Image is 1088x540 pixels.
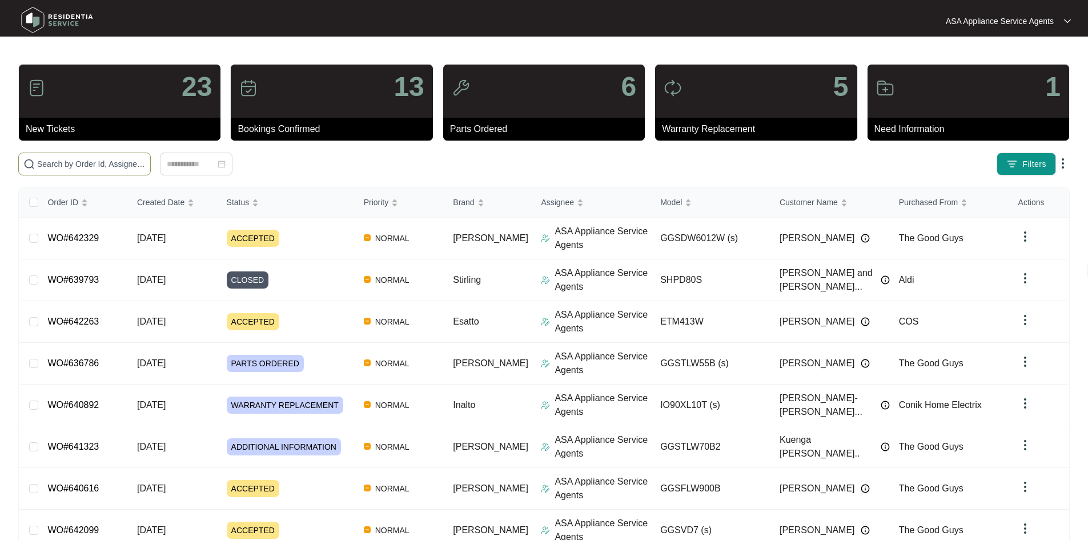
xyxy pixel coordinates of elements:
span: Kuenga [PERSON_NAME].. [780,433,875,461]
img: Vercel Logo [364,485,371,491]
p: ASA Appliance Service Agents [555,350,651,377]
img: filter icon [1006,158,1018,170]
p: 5 [833,73,849,101]
td: SHPD80S [651,259,770,301]
th: Order ID [38,187,128,218]
p: 23 [182,73,212,101]
th: Assignee [532,187,651,218]
p: Warranty Replacement [662,122,857,136]
img: Info icon [861,234,870,243]
img: Vercel Logo [364,401,371,408]
span: [PERSON_NAME] [453,525,528,535]
span: [DATE] [137,317,166,326]
span: Purchased From [899,196,958,209]
span: [DATE] [137,483,166,493]
span: NORMAL [371,273,414,287]
img: search-icon [23,158,35,170]
span: The Good Guys [899,442,963,451]
img: dropdown arrow [1018,271,1032,285]
td: IO90XL10T (s) [651,385,770,426]
img: Assigner Icon [541,359,550,368]
p: ASA Appliance Service Agents [946,15,1054,27]
p: 6 [621,73,636,101]
a: WO#636786 [47,358,99,368]
p: New Tickets [26,122,220,136]
span: [DATE] [137,233,166,243]
span: Priority [364,196,389,209]
span: Order ID [47,196,78,209]
img: Assigner Icon [541,317,550,326]
img: Vercel Logo [364,318,371,325]
img: Info icon [881,442,890,451]
img: Assigner Icon [541,484,550,493]
a: WO#642263 [47,317,99,326]
span: [DATE] [137,442,166,451]
span: Aldi [899,275,914,285]
a: WO#639793 [47,275,99,285]
p: ASA Appliance Service Agents [555,391,651,419]
span: COS [899,317,919,326]
img: icon [27,79,46,97]
span: Customer Name [780,196,838,209]
span: Esatto [453,317,479,326]
img: icon [452,79,470,97]
span: NORMAL [371,357,414,370]
span: [PERSON_NAME] [453,483,528,493]
img: Vercel Logo [364,526,371,533]
span: ACCEPTED [227,522,279,539]
th: Customer Name [770,187,890,218]
img: residentia service logo [17,3,97,37]
span: The Good Guys [899,483,963,493]
a: WO#640892 [47,400,99,410]
span: Inalto [453,400,475,410]
img: dropdown arrow [1064,18,1071,24]
span: [PERSON_NAME] [780,315,855,329]
input: Search by Order Id, Assignee Name, Customer Name, Brand and Model [37,158,146,170]
td: GGSDW6012W (s) [651,218,770,259]
span: Conik Home Electrix [899,400,982,410]
p: 1 [1045,73,1061,101]
img: Vercel Logo [364,359,371,366]
th: Status [218,187,355,218]
p: ASA Appliance Service Agents [555,225,651,252]
span: NORMAL [371,482,414,495]
p: ASA Appliance Service Agents [555,433,651,461]
th: Created Date [128,187,218,218]
td: ETM413W [651,301,770,343]
th: Model [651,187,770,218]
span: [PERSON_NAME] [780,231,855,245]
img: Assigner Icon [541,442,550,451]
span: [PERSON_NAME] [780,523,855,537]
p: ASA Appliance Service Agents [555,308,651,335]
img: icon [239,79,258,97]
span: [PERSON_NAME]- [PERSON_NAME]... [780,391,875,419]
img: dropdown arrow [1018,438,1032,452]
img: Vercel Logo [364,276,371,283]
button: filter iconFilters [997,153,1056,175]
a: WO#642099 [47,525,99,535]
img: Info icon [881,275,890,285]
img: Assigner Icon [541,401,550,410]
span: The Good Guys [899,525,963,535]
span: Model [660,196,682,209]
span: NORMAL [371,523,414,537]
span: WARRANTY REPLACEMENT [227,397,343,414]
span: Assignee [541,196,574,209]
img: Info icon [881,401,890,410]
img: Assigner Icon [541,234,550,243]
p: Parts Ordered [450,122,645,136]
span: PARTS ORDERED [227,355,304,372]
img: Vercel Logo [364,443,371,450]
span: [PERSON_NAME] [780,357,855,370]
p: ASA Appliance Service Agents [555,475,651,502]
img: Info icon [861,359,870,368]
span: The Good Guys [899,233,963,243]
img: icon [876,79,894,97]
span: [DATE] [137,275,166,285]
span: Created Date [137,196,184,209]
th: Brand [444,187,532,218]
p: 13 [394,73,424,101]
span: [PERSON_NAME] [780,482,855,495]
a: WO#640616 [47,483,99,493]
a: WO#642329 [47,233,99,243]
